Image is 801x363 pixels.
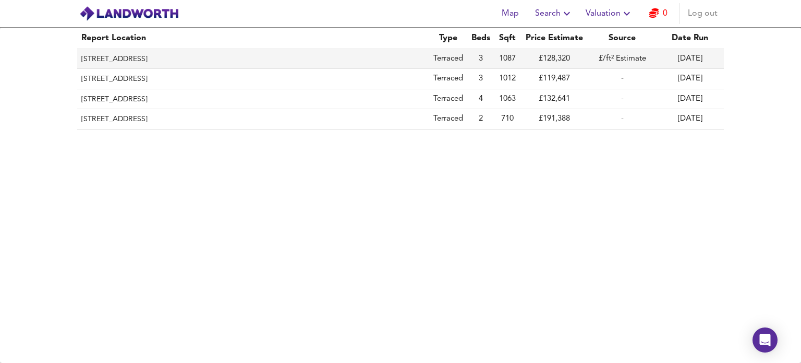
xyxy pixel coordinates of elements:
[494,69,520,89] td: 1012
[79,6,179,21] img: logo
[429,109,467,129] td: Terraced
[433,32,463,44] div: Type
[429,69,467,89] td: Terraced
[520,69,588,89] td: £119,487
[621,75,624,83] span: -
[77,69,429,89] th: [STREET_ADDRESS]
[656,69,724,89] td: [DATE]
[592,32,652,44] div: Source
[67,28,734,130] table: simple table
[684,3,722,24] button: Log out
[649,6,667,21] a: 0
[621,115,624,123] span: -
[531,3,577,24] button: Search
[520,109,588,129] td: £191,388
[586,6,633,21] span: Valuation
[467,89,494,109] td: 4
[641,3,675,24] button: 0
[494,49,520,69] td: 1087
[656,109,724,129] td: [DATE]
[494,89,520,109] td: 1063
[77,89,429,109] th: [STREET_ADDRESS]
[494,109,520,129] td: 710
[656,49,724,69] td: [DATE]
[429,49,467,69] td: Terraced
[429,89,467,109] td: Terraced
[77,49,429,69] th: [STREET_ADDRESS]
[621,95,624,103] span: -
[535,6,573,21] span: Search
[688,6,718,21] span: Log out
[471,32,490,44] div: Beds
[660,32,720,44] div: Date Run
[467,49,494,69] td: 3
[77,28,429,49] th: Report Location
[588,49,656,69] td: £/ft² Estimate
[581,3,637,24] button: Valuation
[467,109,494,129] td: 2
[497,6,523,21] span: Map
[525,32,584,44] div: Price Estimate
[520,49,588,69] td: £128,320
[656,89,724,109] td: [DATE]
[753,327,778,353] div: Open Intercom Messenger
[499,32,516,44] div: Sqft
[493,3,527,24] button: Map
[467,69,494,89] td: 3
[77,109,429,129] th: [STREET_ADDRESS]
[520,89,588,109] td: £132,641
